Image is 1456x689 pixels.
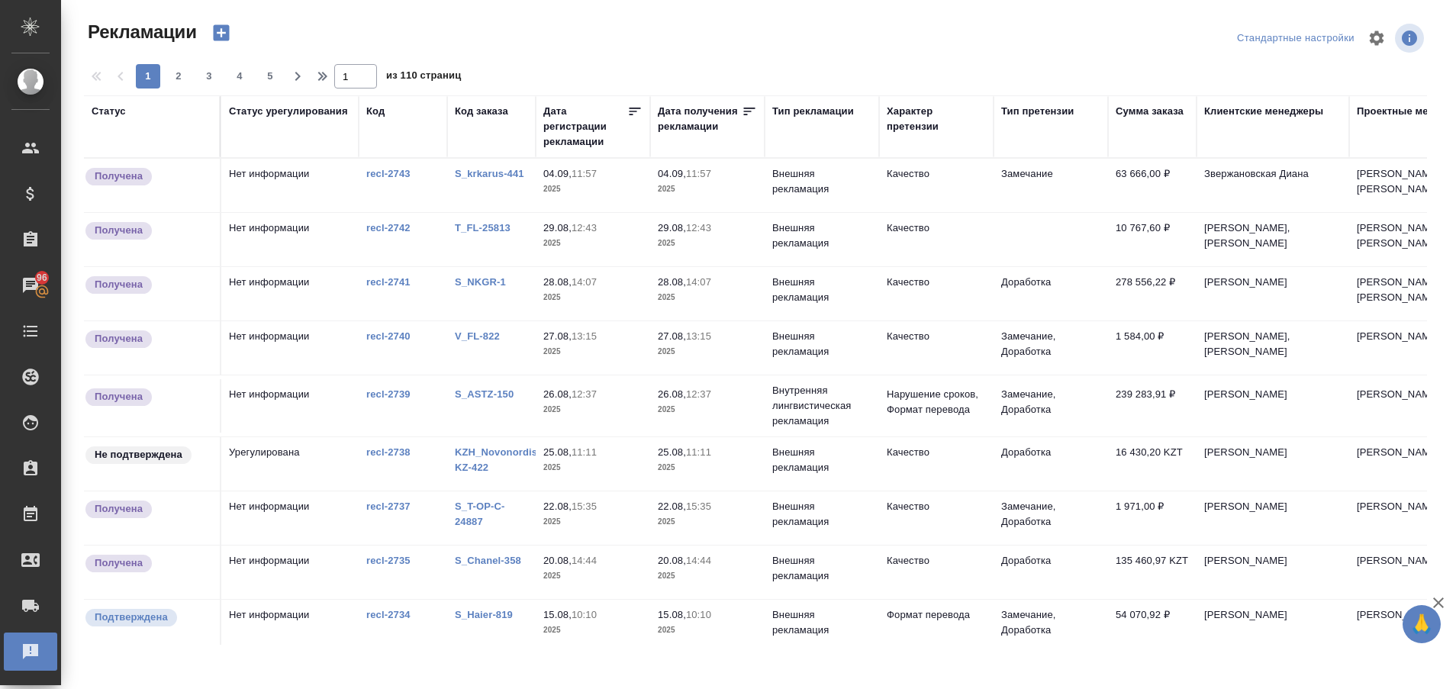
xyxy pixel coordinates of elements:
td: 278 556,22 ₽ [1108,267,1197,320]
p: Не подтверждена [95,447,182,462]
p: 2025 [543,402,643,417]
td: 1 584,00 ₽ [1108,321,1197,375]
a: recl-2738 [366,446,411,458]
p: 15:35 [572,501,597,512]
td: [PERSON_NAME] [1197,600,1349,653]
td: Нет информации [221,546,359,599]
p: 10:10 [572,609,597,620]
p: 2025 [543,236,643,251]
span: 4 [227,69,252,84]
p: 12:43 [686,222,711,233]
p: 2025 [658,402,757,417]
p: 29.08, [658,222,686,233]
a: S_Haier-819 [455,609,513,620]
a: recl-2743 [366,168,411,179]
td: Доработка [994,437,1108,491]
td: Нет информации [221,213,359,266]
td: Замечание, Доработка [994,321,1108,375]
div: Дата получения рекламации [658,104,742,134]
div: Тип рекламации [772,104,854,119]
td: Внешняя рекламация [765,213,879,266]
td: [PERSON_NAME] [1197,379,1349,433]
span: 96 [27,270,56,285]
div: Тип претензии [1001,104,1074,119]
button: 5 [258,64,282,89]
p: 27.08, [543,330,572,342]
td: Формат перевода [879,600,994,653]
p: 11:57 [686,168,711,179]
p: Получена [95,555,143,571]
td: Внешняя рекламация [765,159,879,212]
td: Качество [879,213,994,266]
td: 63 666,00 ₽ [1108,159,1197,212]
td: Нет информации [221,321,359,375]
p: 29.08, [543,222,572,233]
p: 2025 [658,290,757,305]
span: Настроить таблицу [1358,20,1395,56]
div: split button [1233,27,1358,50]
td: [PERSON_NAME] [1197,267,1349,320]
p: 27.08, [658,330,686,342]
td: Замечание [994,159,1108,212]
a: T_FL-25813 [455,222,511,233]
p: 11:57 [572,168,597,179]
td: Нарушение сроков, Формат перевода [879,379,994,433]
p: 14:44 [572,555,597,566]
span: из 110 страниц [386,66,461,89]
button: 🙏 [1403,605,1441,643]
td: Внешняя рекламация [765,491,879,545]
td: Нет информации [221,267,359,320]
td: Внутренняя лингвистическая рекламация [765,375,879,436]
td: 10 767,60 ₽ [1108,213,1197,266]
p: Получена [95,501,143,517]
a: recl-2737 [366,501,411,512]
div: Код [366,104,385,119]
span: 5 [258,69,282,84]
a: S_krkarus-441 [455,168,524,179]
td: [PERSON_NAME] [1197,546,1349,599]
td: Внешняя рекламация [765,267,879,320]
td: Качество [879,159,994,212]
p: 26.08, [658,388,686,400]
span: 🙏 [1409,608,1435,640]
p: 13:15 [686,330,711,342]
td: Качество [879,546,994,599]
div: Статус урегулирования [229,104,348,119]
td: Замечание, Доработка [994,600,1108,653]
p: 28.08, [543,276,572,288]
td: 239 283,91 ₽ [1108,379,1197,433]
p: Получена [95,223,143,238]
div: Статус [92,104,126,119]
div: Код заказа [455,104,508,119]
p: 15.08, [658,609,686,620]
p: 2025 [543,514,643,530]
td: Нет информации [221,159,359,212]
td: [PERSON_NAME], [PERSON_NAME] [1197,321,1349,375]
p: 15:35 [686,501,711,512]
a: recl-2734 [366,609,411,620]
p: 25.08, [543,446,572,458]
p: 2025 [543,344,643,359]
p: 04.09, [658,168,686,179]
td: Качество [879,491,994,545]
td: Доработка [994,267,1108,320]
td: Урегулирована [221,437,359,491]
td: 135 460,97 KZT [1108,546,1197,599]
p: Получена [95,331,143,346]
td: 16 430,20 KZT [1108,437,1197,491]
button: 4 [227,64,252,89]
p: 2025 [658,568,757,584]
p: 12:43 [572,222,597,233]
div: Клиентские менеджеры [1204,104,1323,119]
p: 04.09, [543,168,572,179]
a: S_NKGR-1 [455,276,506,288]
p: Получена [95,389,143,404]
p: 25.08, [658,446,686,458]
a: S_ASTZ-150 [455,388,514,400]
a: 96 [4,266,57,304]
p: 2025 [658,514,757,530]
a: V_FL-822 [455,330,500,342]
div: Дата регистрации рекламации [543,104,627,150]
p: 22.08, [658,501,686,512]
span: Рекламации [84,20,197,44]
